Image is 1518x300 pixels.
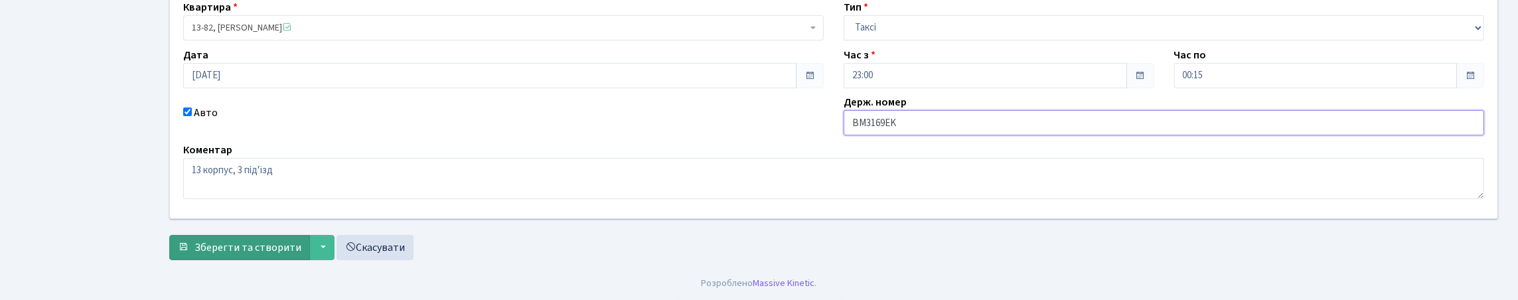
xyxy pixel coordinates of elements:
label: Держ. номер [844,94,907,110]
label: Коментар [183,142,232,158]
a: Massive Kinetic [753,276,815,290]
div: Розроблено . [702,276,817,291]
label: Час з [844,47,875,63]
button: Зберегти та створити [169,235,310,260]
a: Скасувати [337,235,414,260]
span: 13-82, Погребняк Катерина Володимирівна <span class='la la-check-square text-success'></span> [183,15,824,40]
label: Дата [183,47,208,63]
input: АА1234АА [844,110,1484,135]
span: 13-82, Погребняк Катерина Володимирівна <span class='la la-check-square text-success'></span> [192,21,807,35]
label: Авто [194,105,218,121]
span: Зберегти та створити [194,240,301,255]
label: Час по [1174,47,1207,63]
textarea: 13 корпус, 3 під'їзд [183,158,1484,199]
